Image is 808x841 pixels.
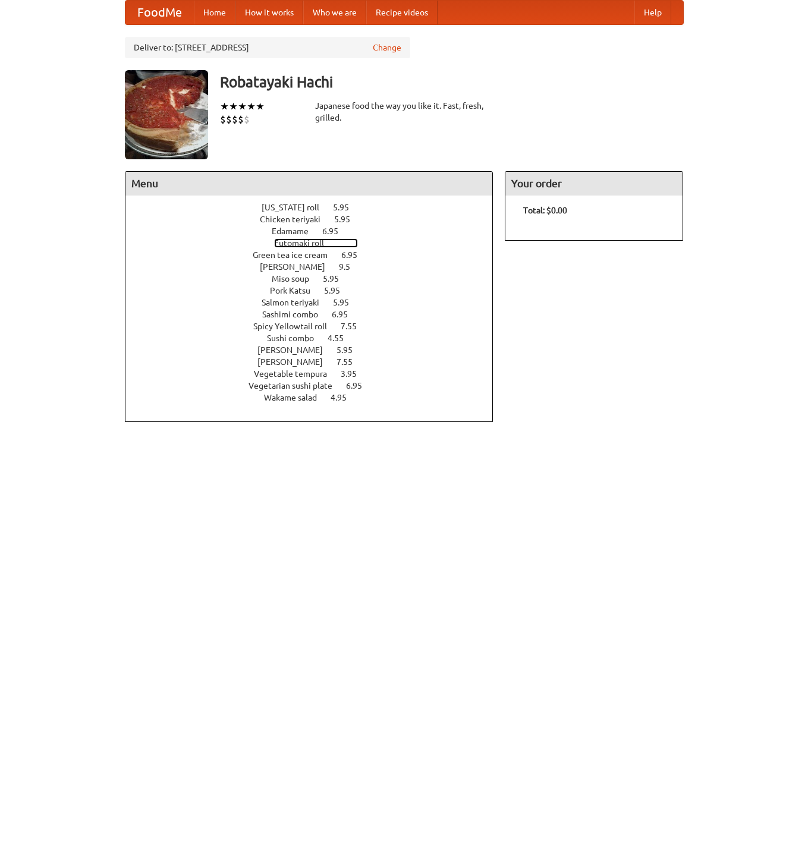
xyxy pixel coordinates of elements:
span: Sashimi combo [262,310,330,319]
span: Wakame salad [264,393,329,402]
a: Miso soup 5.95 [272,274,361,284]
h4: Your order [505,172,683,196]
li: $ [244,113,250,126]
div: Deliver to: [STREET_ADDRESS] [125,37,410,58]
li: ★ [229,100,238,113]
span: [US_STATE] roll [262,203,331,212]
span: Miso soup [272,274,321,284]
span: 5.95 [334,215,362,224]
a: [PERSON_NAME] 9.5 [260,262,372,272]
span: 5.95 [324,286,352,295]
a: Wakame salad 4.95 [264,393,369,402]
span: 5.95 [337,345,364,355]
a: Who we are [303,1,366,24]
li: $ [232,113,238,126]
a: Home [194,1,235,24]
a: [US_STATE] roll 5.95 [262,203,371,212]
span: 5.95 [323,274,351,284]
span: [PERSON_NAME] [257,345,335,355]
li: $ [238,113,244,126]
a: Salmon teriyaki 5.95 [262,298,371,307]
li: ★ [220,100,229,113]
div: Japanese food the way you like it. Fast, fresh, grilled. [315,100,493,124]
span: 7.55 [337,357,364,367]
span: 5.95 [333,298,361,307]
span: Sushi combo [267,333,326,343]
span: 3.95 [341,369,369,379]
a: Chicken teriyaki 5.95 [260,215,372,224]
span: Vegetarian sushi plate [249,381,344,390]
a: Futomaki roll [274,238,358,248]
a: [PERSON_NAME] 5.95 [257,345,375,355]
a: Sushi combo 4.55 [267,333,366,343]
a: Sashimi combo 6.95 [262,310,370,319]
span: [PERSON_NAME] [260,262,337,272]
a: FoodMe [125,1,194,24]
span: 6.95 [322,226,350,236]
a: Green tea ice cream 6.95 [253,250,379,260]
span: Vegetable tempura [254,369,339,379]
span: Pork Katsu [270,286,322,295]
a: Help [634,1,671,24]
a: Pork Katsu 5.95 [270,286,362,295]
span: [PERSON_NAME] [257,357,335,367]
span: 5.95 [333,203,361,212]
span: 6.95 [346,381,374,390]
span: Salmon teriyaki [262,298,331,307]
a: Vegetable tempura 3.95 [254,369,379,379]
a: Spicy Yellowtail roll 7.55 [253,322,379,331]
span: 4.55 [328,333,356,343]
img: angular.jpg [125,70,208,159]
li: ★ [238,100,247,113]
a: Vegetarian sushi plate 6.95 [249,381,384,390]
span: Spicy Yellowtail roll [253,322,339,331]
a: Change [373,42,401,53]
a: How it works [235,1,303,24]
b: Total: $0.00 [523,206,567,215]
li: $ [226,113,232,126]
span: Futomaki roll [274,238,336,248]
span: 4.95 [331,393,359,402]
a: [PERSON_NAME] 7.55 [257,357,375,367]
li: ★ [256,100,265,113]
h4: Menu [125,172,493,196]
a: Edamame 6.95 [272,226,360,236]
span: 9.5 [339,262,362,272]
li: ★ [247,100,256,113]
span: Green tea ice cream [253,250,339,260]
a: Recipe videos [366,1,438,24]
span: Chicken teriyaki [260,215,332,224]
span: Edamame [272,226,320,236]
li: $ [220,113,226,126]
span: 6.95 [332,310,360,319]
span: 6.95 [341,250,369,260]
h3: Robatayaki Hachi [220,70,684,94]
span: 7.55 [341,322,369,331]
